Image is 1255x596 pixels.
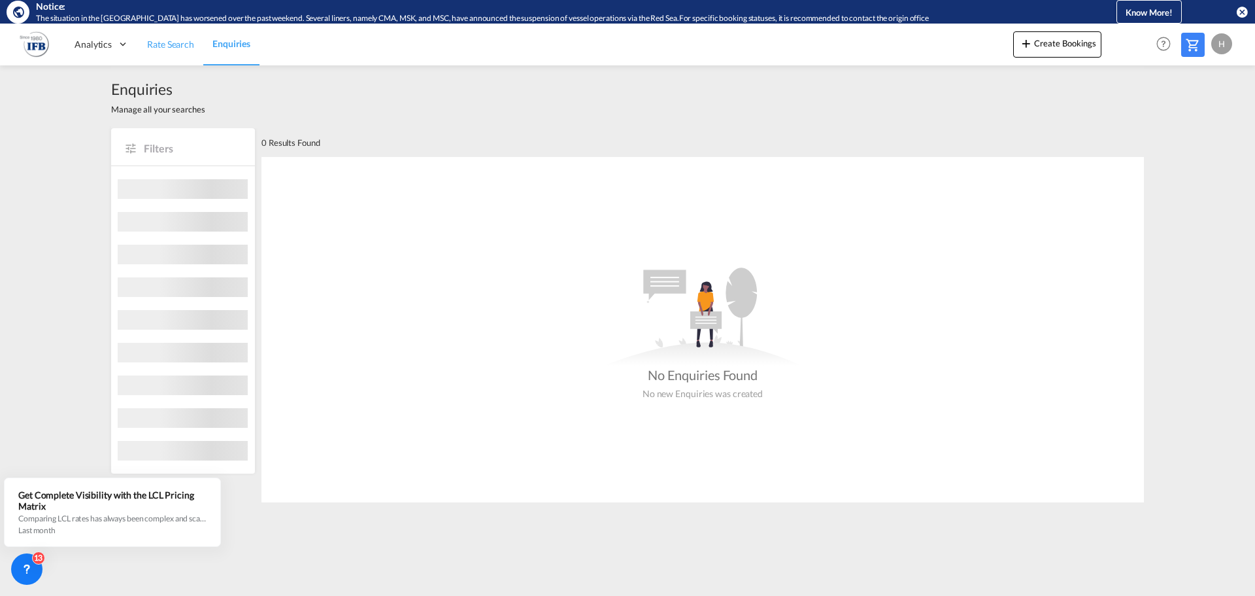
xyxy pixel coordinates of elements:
[1018,35,1034,51] md-icon: icon-plus 400-fg
[12,5,25,18] md-icon: icon-earth
[1013,31,1101,58] button: icon-plus 400-fgCreate Bookings
[20,29,49,59] img: b628ab10256c11eeb52753acbc15d091.png
[203,23,259,65] a: Enquiries
[1126,7,1173,18] span: Know More!
[147,39,194,50] span: Rate Search
[36,13,1062,24] div: The situation in the Red Sea has worsened over the past weekend. Several liners, namely CMA, MSK,...
[648,366,758,384] div: No Enquiries Found
[1235,5,1248,18] button: icon-close-circle
[261,128,320,157] div: 0 Results Found
[1152,33,1181,56] div: Help
[65,23,138,65] div: Analytics
[111,79,205,99] span: Enquiries
[138,23,203,65] a: Rate Search
[144,141,242,156] span: Filters
[1211,33,1232,54] div: H
[75,38,112,51] span: Analytics
[111,103,205,115] span: Manage all your searches
[605,268,801,366] md-icon: assets/icons/custom/empty_quotes.svg
[212,38,250,49] span: Enquiries
[643,384,763,400] div: No new Enquiries was created
[1152,33,1175,55] span: Help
